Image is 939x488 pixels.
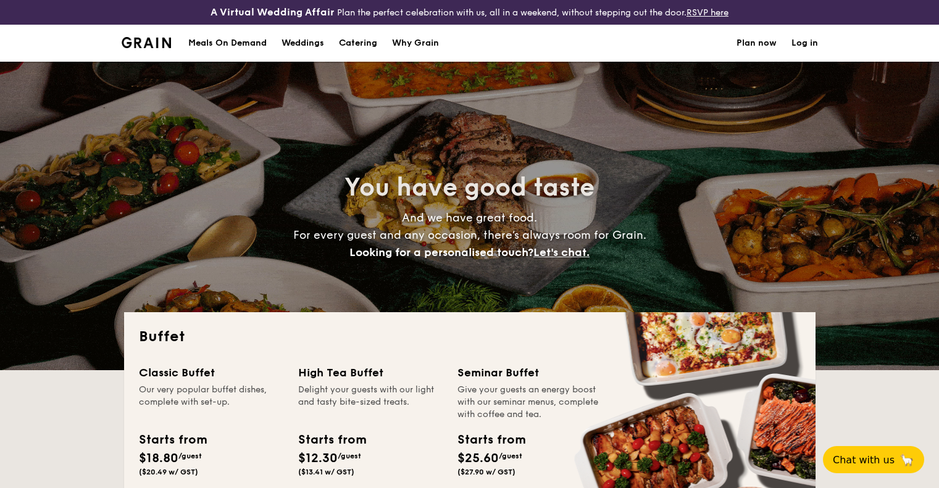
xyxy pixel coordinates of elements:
a: Log in [791,25,818,62]
span: /guest [499,452,522,460]
div: Why Grain [392,25,439,62]
h4: A Virtual Wedding Affair [211,5,335,20]
span: You have good taste [344,173,595,202]
span: 🦙 [899,453,914,467]
img: Grain [122,37,172,48]
a: Catering [332,25,385,62]
h2: Buffet [139,327,801,347]
div: Plan the perfect celebration with us, all in a weekend, without stepping out the door. [157,5,783,20]
span: Looking for a personalised touch? [349,246,533,259]
div: Starts from [457,431,525,449]
div: Seminar Buffet [457,364,602,381]
span: $18.80 [139,451,178,466]
span: $25.60 [457,451,499,466]
a: Logotype [122,37,172,48]
span: ($20.49 w/ GST) [139,468,198,476]
span: $12.30 [298,451,338,466]
a: RSVP here [687,7,728,18]
span: /guest [178,452,202,460]
a: Why Grain [385,25,446,62]
span: Let's chat. [533,246,590,259]
span: And we have great food. For every guest and any occasion, there’s always room for Grain. [293,211,646,259]
div: Starts from [139,431,206,449]
div: Meals On Demand [188,25,267,62]
h1: Catering [339,25,377,62]
div: Give your guests an energy boost with our seminar menus, complete with coffee and tea. [457,384,602,421]
div: Classic Buffet [139,364,283,381]
span: ($13.41 w/ GST) [298,468,354,476]
div: Delight your guests with our light and tasty bite-sized treats. [298,384,443,421]
div: High Tea Buffet [298,364,443,381]
span: ($27.90 w/ GST) [457,468,515,476]
div: Starts from [298,431,365,449]
span: /guest [338,452,361,460]
a: Plan now [737,25,777,62]
a: Weddings [274,25,332,62]
div: Our very popular buffet dishes, complete with set-up. [139,384,283,421]
div: Weddings [282,25,324,62]
span: Chat with us [833,454,895,466]
button: Chat with us🦙 [823,446,924,473]
a: Meals On Demand [181,25,274,62]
